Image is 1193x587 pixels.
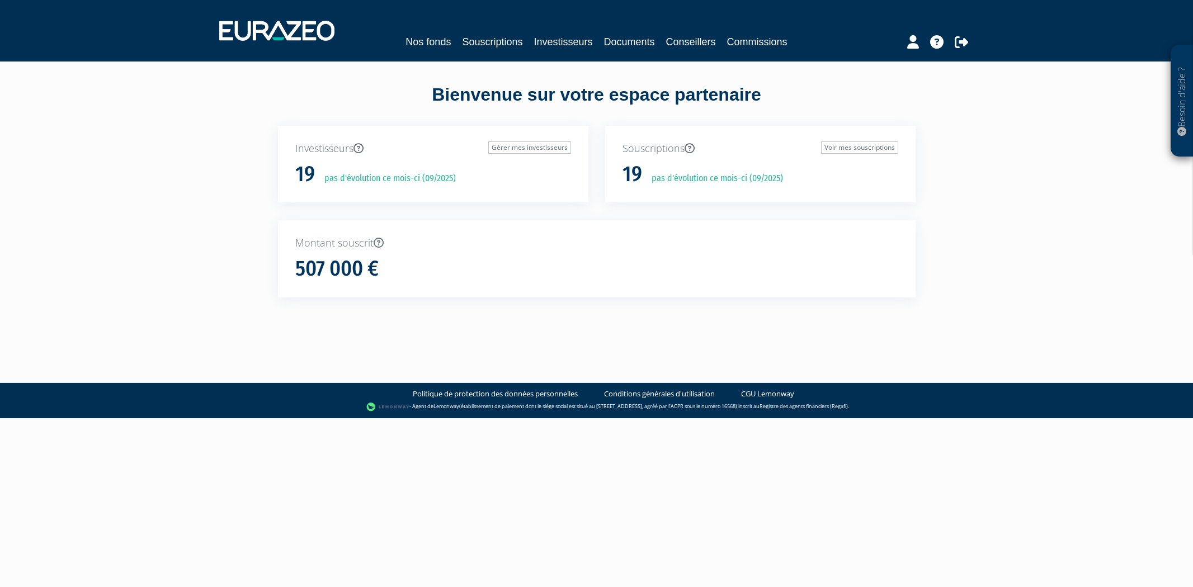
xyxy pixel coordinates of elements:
p: Investisseurs [295,141,571,156]
a: Documents [604,34,655,50]
h1: 507 000 € [295,257,379,281]
a: Nos fonds [405,34,451,50]
a: Lemonway [433,403,459,410]
a: Souscriptions [462,34,522,50]
p: Souscriptions [623,141,898,156]
a: Registre des agents financiers (Regafi) [760,403,848,410]
p: Montant souscrit [295,236,898,250]
div: - Agent de (établissement de paiement dont le siège social est situé au [STREET_ADDRESS], agréé p... [11,401,1182,413]
a: Politique de protection des données personnelles [413,389,578,399]
img: logo-lemonway.png [366,401,409,413]
a: Gérer mes investisseurs [488,141,571,154]
h1: 19 [295,163,315,186]
a: CGU Lemonway [741,389,794,399]
p: Besoin d'aide ? [1176,51,1189,152]
img: 1732889491-logotype_eurazeo_blanc_rvb.png [219,21,334,41]
h1: 19 [623,163,642,186]
a: Conseillers [666,34,716,50]
div: Bienvenue sur votre espace partenaire [270,82,924,126]
p: pas d'évolution ce mois-ci (09/2025) [317,172,456,185]
a: Commissions [727,34,788,50]
a: Investisseurs [534,34,592,50]
a: Voir mes souscriptions [821,141,898,154]
a: Conditions générales d'utilisation [604,389,715,399]
p: pas d'évolution ce mois-ci (09/2025) [644,172,783,185]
